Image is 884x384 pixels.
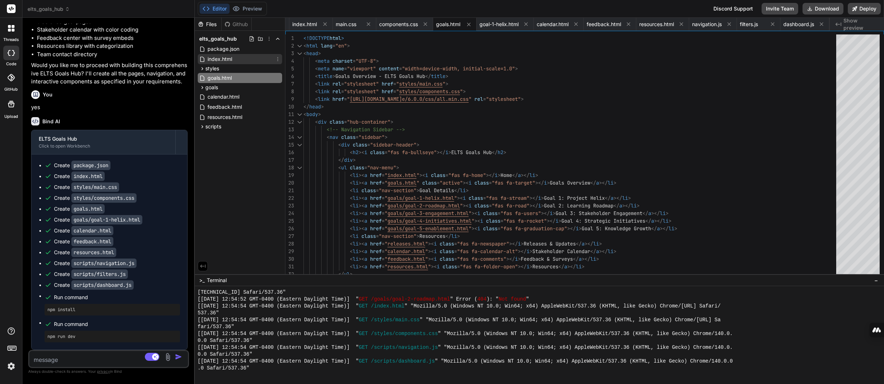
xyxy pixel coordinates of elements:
[396,80,399,87] span: "
[498,172,500,178] span: >
[285,65,294,73] div: 5
[295,164,304,172] div: Click to collapse the range.
[5,360,17,372] img: settings
[393,80,396,87] span: =
[550,179,590,186] span: Goals Overview
[207,55,233,63] span: index.html
[521,96,524,102] span: >
[54,162,110,169] div: Create
[448,149,451,156] span: >
[350,195,353,201] span: <
[547,179,550,186] span: >
[440,179,463,186] span: "active"
[28,5,70,13] span: elts_goals_hub
[318,50,321,57] span: >
[486,172,495,178] span: ></
[848,3,881,15] button: Deploy
[222,21,251,28] div: Github
[521,172,529,178] span: ></
[535,172,538,178] span: >
[370,202,382,209] span: href
[613,179,616,186] span: >
[387,240,425,247] span: releases.html
[350,164,364,171] span: class
[437,179,440,186] span: =
[740,21,758,28] span: filters.js
[332,58,353,64] span: charset
[315,119,318,125] span: <
[285,80,294,88] div: 7
[709,3,757,15] div: Discord Support
[457,195,463,201] span: ><
[330,134,338,140] span: nav
[469,195,483,201] span: class
[370,141,416,148] span: "sidebar-header"
[205,84,218,91] span: goals
[387,172,416,178] span: index.html
[207,113,243,121] span: resources.html
[370,179,382,186] span: href
[285,179,294,187] div: 20
[399,65,402,72] span: =
[379,21,418,28] span: components.css
[350,202,353,209] span: <
[382,195,385,201] span: =
[639,21,674,28] span: resources.html
[353,179,359,186] span: li
[537,21,569,28] span: calendar.html
[285,133,294,141] div: 14
[359,179,364,186] span: ><
[37,50,188,59] li: Team contact directory
[385,179,387,186] span: "
[327,126,405,133] span: <!-- Navigation Sidebar -->
[350,179,353,186] span: <
[608,179,613,186] span: li
[443,80,445,87] span: "
[42,118,60,125] h6: Bind AI
[492,179,535,186] span: "fas fa-target"
[295,42,304,50] div: Click to collapse the range.
[200,4,230,14] button: Editor
[341,35,344,41] span: >
[285,156,294,164] div: 17
[318,111,321,117] span: >
[448,172,486,178] span: "fas fa-home"
[332,96,344,102] span: href
[318,119,327,125] span: div
[350,149,353,156] span: <
[529,195,538,201] span: ></
[382,88,393,95] span: href
[353,141,367,148] span: class
[367,164,396,171] span: "nav-menu"
[370,172,382,178] span: href
[463,195,466,201] span: i
[356,58,376,64] span: "UTF-8"
[353,149,359,156] span: h2
[54,173,105,180] div: Create
[207,92,240,101] span: calendar.html
[396,88,399,95] span: "
[843,17,878,32] span: Show preview
[321,42,332,49] span: lang
[175,353,182,360] img: icon
[692,21,722,28] span: navigation.js
[350,187,353,194] span: <
[207,45,240,53] span: package.json
[285,164,294,172] div: 18
[4,86,18,92] label: GitHub
[512,172,518,178] span: </
[419,172,425,178] span: ><
[762,3,798,15] button: Invite Team
[356,134,359,140] span: =
[315,58,318,64] span: <
[353,187,359,194] span: li
[321,103,324,110] span: >
[466,187,469,194] span: >
[385,195,387,201] span: "
[205,123,221,130] span: scripts
[431,73,445,79] span: title
[436,21,460,28] span: goals.html
[54,194,137,202] div: Create
[295,118,304,126] div: Click to collapse the range.
[587,21,621,28] span: feedback.html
